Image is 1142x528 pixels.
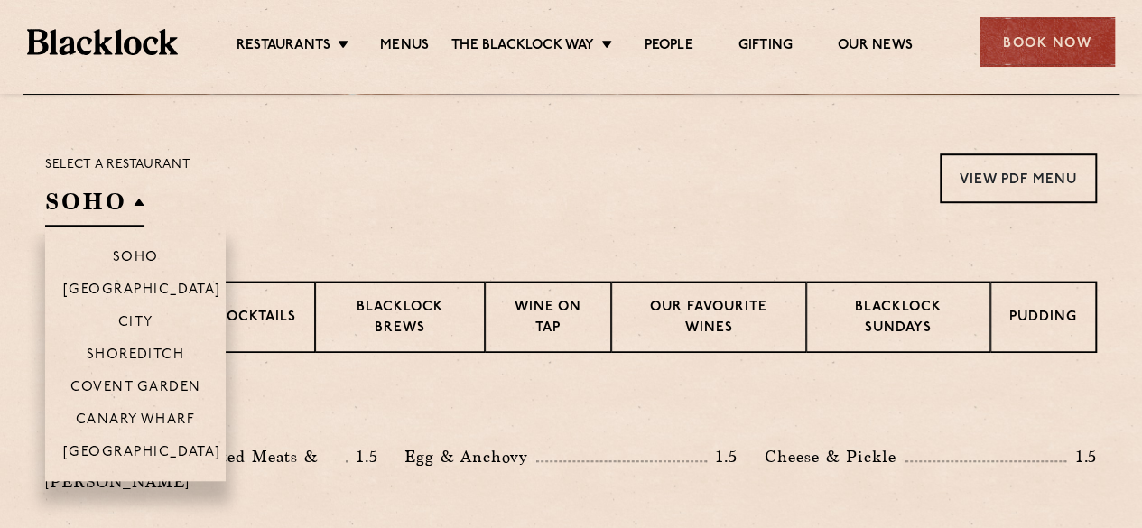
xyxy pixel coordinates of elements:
[237,37,330,57] a: Restaurants
[838,37,913,57] a: Our News
[630,298,786,340] p: Our favourite wines
[504,298,592,340] p: Wine on Tap
[765,444,905,469] p: Cheese & Pickle
[45,186,144,227] h2: SOHO
[940,153,1097,203] a: View PDF Menu
[45,153,190,177] p: Select a restaurant
[738,37,793,57] a: Gifting
[644,37,692,57] a: People
[1009,308,1077,330] p: Pudding
[70,380,201,398] p: Covent Garden
[113,250,159,268] p: Soho
[707,445,738,468] p: 1.5
[380,37,429,57] a: Menus
[45,398,1097,421] h3: Pre Chop Bites
[980,17,1115,67] div: Book Now
[348,445,378,468] p: 1.5
[63,283,221,301] p: [GEOGRAPHIC_DATA]
[63,445,221,463] p: [GEOGRAPHIC_DATA]
[118,315,153,333] p: City
[76,412,195,431] p: Canary Wharf
[451,37,594,57] a: The Blacklock Way
[825,298,971,340] p: Blacklock Sundays
[1066,445,1097,468] p: 1.5
[404,444,536,469] p: Egg & Anchovy
[87,347,185,366] p: Shoreditch
[216,308,296,330] p: Cocktails
[334,298,466,340] p: Blacklock Brews
[27,29,178,54] img: BL_Textured_Logo-footer-cropped.svg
